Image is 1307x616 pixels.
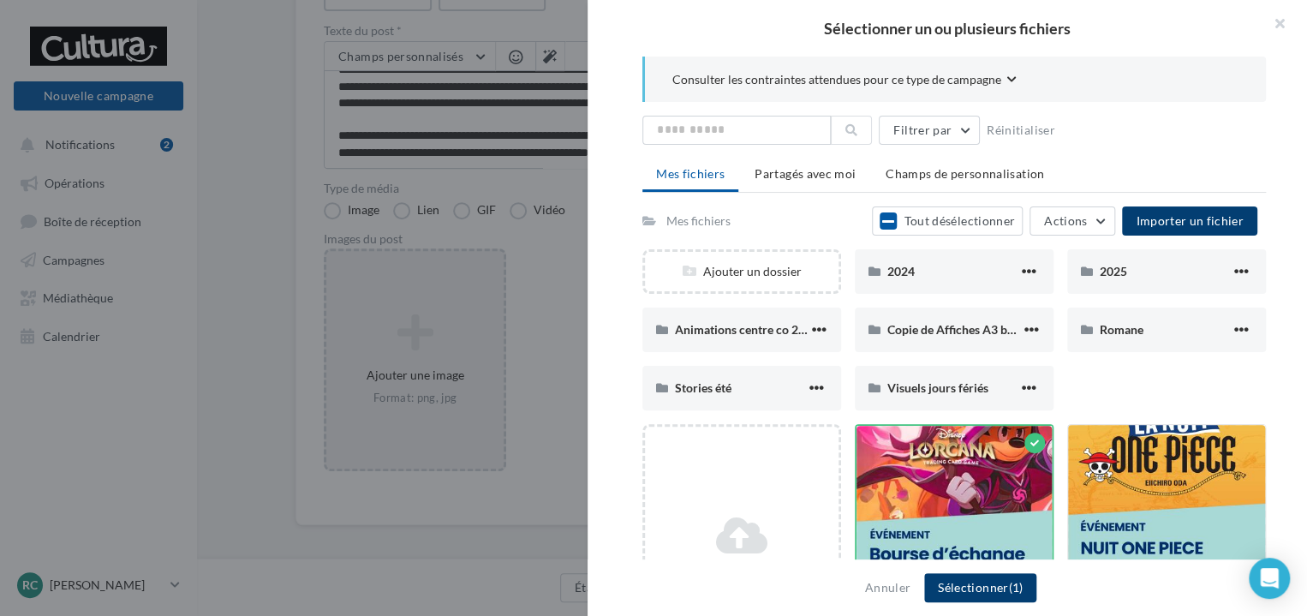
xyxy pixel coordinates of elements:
div: Mes fichiers [666,212,731,230]
button: Tout désélectionner [872,206,1023,236]
span: Stories été [675,380,731,395]
button: Annuler [858,577,917,598]
span: Importer un fichier [1136,213,1244,228]
button: Importer un fichier [1122,206,1257,236]
button: Consulter les contraintes attendues pour ce type de campagne [672,70,1017,92]
span: Mes fichiers [656,166,725,181]
span: Copie de Affiches A3 bourses d'échange [887,322,1097,337]
span: 2025 [1100,264,1127,278]
span: Partagés avec moi [755,166,856,181]
span: Romane [1100,322,1143,337]
button: Actions [1029,206,1115,236]
span: Champs de personnalisation [886,166,1044,181]
span: 2024 [887,264,915,278]
span: Animations centre co 2025 [675,322,819,337]
span: (1) [1008,580,1023,595]
span: Visuels jours fériés [887,380,988,395]
div: Ajouter un dossier [645,263,839,280]
h2: Sélectionner un ou plusieurs fichiers [615,21,1280,36]
button: Sélectionner(1) [924,573,1036,602]
button: Filtrer par [879,116,980,145]
span: Actions [1044,213,1087,228]
div: Open Intercom Messenger [1249,558,1290,599]
button: Réinitialiser [980,120,1062,141]
span: Consulter les contraintes attendues pour ce type de campagne [672,71,1001,88]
